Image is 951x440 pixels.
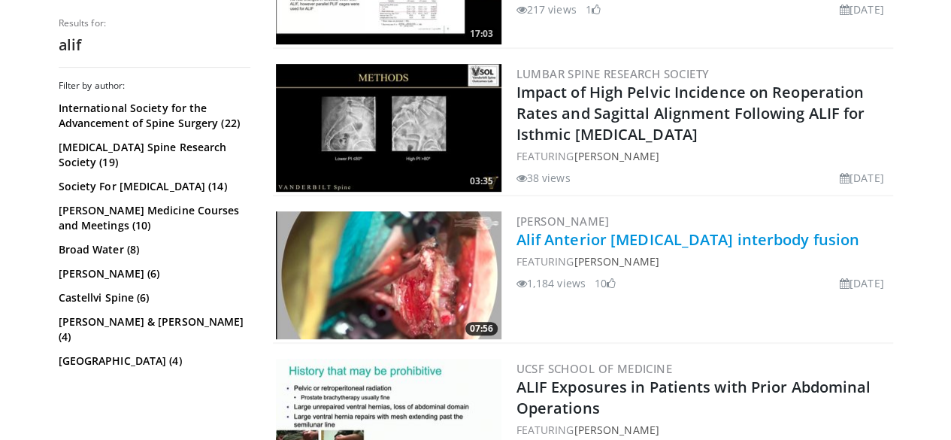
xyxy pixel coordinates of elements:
a: [PERSON_NAME] [574,149,659,163]
a: [PERSON_NAME] (6) [59,266,247,281]
a: Society For [MEDICAL_DATA] (14) [59,179,247,194]
li: [DATE] [840,275,884,291]
div: FEATURING [516,148,890,164]
a: Broad Water (8) [59,242,247,257]
a: Alif Anterior [MEDICAL_DATA] interbody fusion [516,229,860,250]
li: 10 [595,275,616,291]
a: [PERSON_NAME] [516,214,609,229]
img: 803bbf27-8722-4a01-b056-b500a7a5b455.300x170_q85_crop-smart_upscale.jpg [276,211,501,339]
a: [PERSON_NAME] & [PERSON_NAME] (4) [59,314,247,344]
span: 03:35 [465,174,498,188]
li: [DATE] [840,170,884,186]
h2: alif [59,35,250,55]
a: Castellvi Spine (6) [59,290,247,305]
a: [GEOGRAPHIC_DATA] (4) [59,354,247,369]
span: 17:03 [465,27,498,41]
span: 07:56 [465,322,498,335]
p: Results for: [59,17,250,29]
li: 1,184 views [516,275,586,291]
a: [PERSON_NAME] Medicine Courses and Meetings (10) [59,203,247,233]
h3: Filter by author: [59,80,250,92]
a: International Society for the Advancement of Spine Surgery (22) [59,101,247,131]
li: 1 [586,2,601,17]
div: FEATURING [516,253,890,269]
a: Lumbar Spine Research Society [516,66,710,81]
img: b24fe843-6d59-42df-9152-4f41b64fa0f6.300x170_q85_crop-smart_upscale.jpg [276,64,501,192]
a: ALIF Exposures in Patients with Prior Abdominal Operations [516,377,871,418]
a: [PERSON_NAME] [574,423,659,437]
li: [DATE] [840,2,884,17]
a: [MEDICAL_DATA] Spine Research Society (19) [59,140,247,170]
li: 217 views [516,2,577,17]
a: 07:56 [276,211,501,339]
a: 03:35 [276,64,501,192]
a: Impact of High Pelvic Incidence on Reoperation Rates and Sagittal Alignment Following ALIF for Is... [516,82,865,144]
li: 38 views [516,170,571,186]
a: [PERSON_NAME] [574,254,659,269]
div: FEATURING [516,422,890,438]
a: UCSF School of Medicine [516,361,672,376]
